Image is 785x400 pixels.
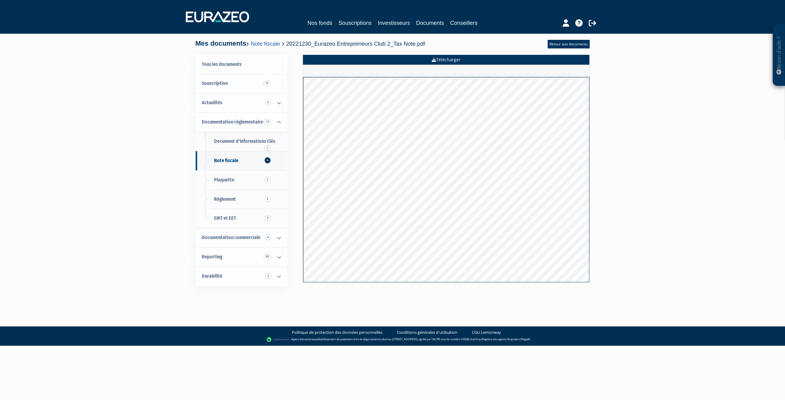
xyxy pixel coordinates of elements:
span: Documentation commerciale [202,234,260,240]
a: Conditions générales d'utilisation [397,330,458,335]
span: Souscription [202,80,228,86]
a: Durabilité 2 [196,267,287,286]
span: Durabilité [202,273,222,279]
a: Note fiscale [251,40,280,47]
a: CGU Lemonway [472,330,501,335]
span: 5 [265,99,271,105]
span: Document d'Informations Clés [214,138,275,144]
a: Règlement2 [196,190,287,209]
img: 1732889491-logotype_eurazeo_blanc_rvb.png [186,11,249,22]
a: Note fiscale4 [196,151,287,170]
a: Documentation règlementaire 13 [196,112,287,132]
a: Actualités 5 [196,93,287,112]
span: Note fiscale [214,158,238,163]
a: Nos fonds [308,19,332,27]
span: 80 [264,253,271,260]
span: 1 [265,145,270,151]
a: Tous les documents [196,55,287,74]
span: 13 [264,119,271,125]
span: 6 [265,234,271,240]
h4: Mes documents [195,40,425,47]
span: 4 [265,157,270,163]
a: Souscription10 [196,74,287,93]
span: EMT et EET [214,215,236,221]
span: Reporting [202,254,222,260]
span: 20221230_Eurazeo Entrepreneurs Club 2_Tax Note.pdf [286,40,425,47]
a: Conseillers [450,19,477,27]
span: Règlement [214,196,236,202]
a: Lemonway [303,337,317,341]
img: logo-lemonway.png [266,337,290,343]
p: Besoin d'aide ? [775,28,783,83]
span: 4 [265,215,270,221]
a: Politique de protection des données personnelles [292,330,382,335]
a: Investisseurs [378,19,410,27]
div: - Agent de (établissement de paiement dont le siège social est situé au [STREET_ADDRESS], agréé p... [6,337,779,343]
span: 10 [263,80,270,86]
a: Télécharger [303,55,589,65]
span: Plaquette [214,177,234,183]
span: 2 [265,177,270,183]
span: 2 [265,273,271,279]
a: Registre des agents financiers (Regafi) [482,337,530,341]
a: Reporting 80 [196,247,287,267]
a: EMT et EET4 [196,209,287,228]
span: 2 [265,196,270,202]
a: Retour aux documents [548,40,590,48]
a: Documents [416,19,444,27]
a: Document d'Informations Clés1 [196,132,287,151]
a: Plaquette2 [196,170,287,190]
span: Actualités [202,100,222,105]
a: Souscriptions [339,19,372,27]
span: Documentation règlementaire [202,119,263,125]
a: Documentation commerciale 6 [196,228,287,247]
